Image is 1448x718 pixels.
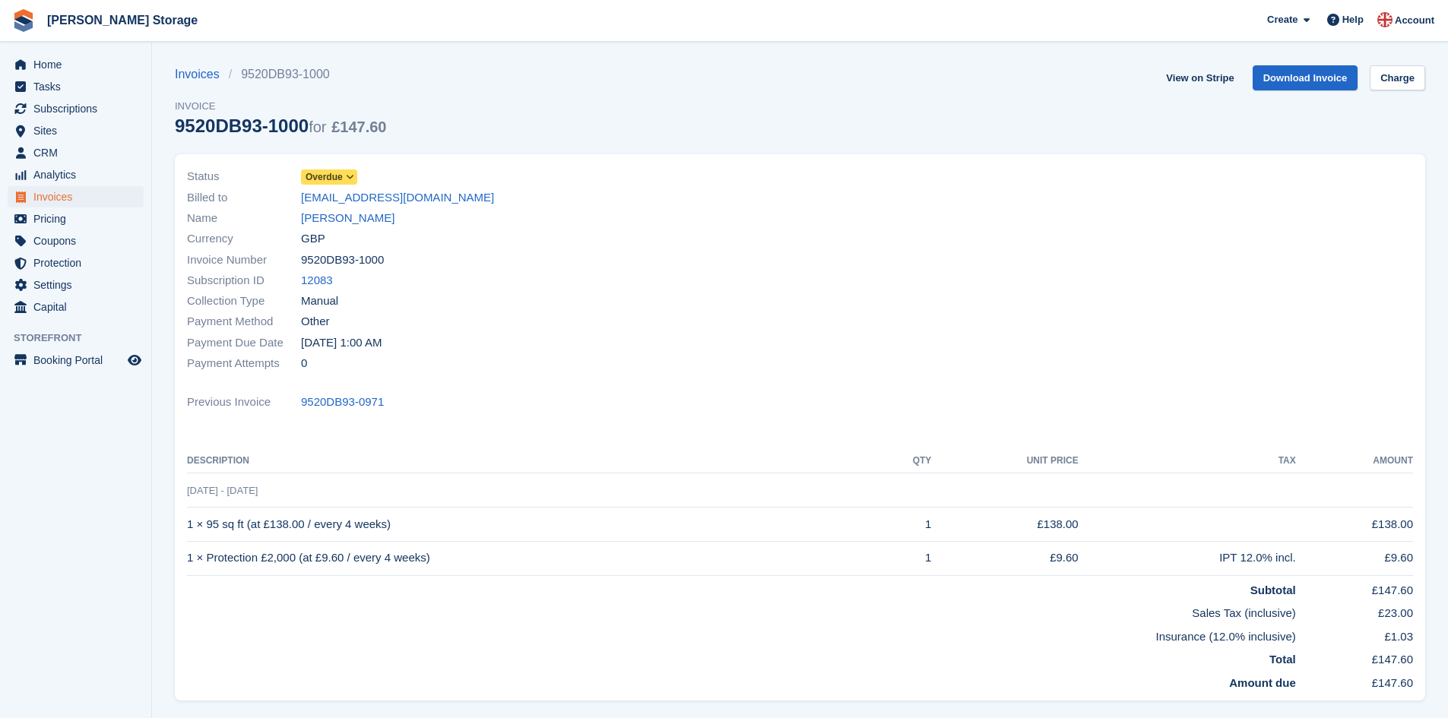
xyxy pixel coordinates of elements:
[1250,584,1296,596] strong: Subtotal
[8,230,144,251] a: menu
[8,54,144,75] a: menu
[33,120,125,141] span: Sites
[1370,65,1425,90] a: Charge
[1267,12,1297,27] span: Create
[33,274,125,296] span: Settings
[301,293,338,310] span: Manual
[931,541,1078,575] td: £9.60
[33,252,125,274] span: Protection
[187,313,301,331] span: Payment Method
[187,508,878,542] td: 1 × 95 sq ft (at £138.00 / every 4 weeks)
[8,296,144,318] a: menu
[301,355,307,372] span: 0
[878,541,931,575] td: 1
[187,449,878,473] th: Description
[8,252,144,274] a: menu
[187,355,301,372] span: Payment Attempts
[8,142,144,163] a: menu
[14,331,151,346] span: Storefront
[175,65,229,84] a: Invoices
[187,622,1296,646] td: Insurance (12.0% inclusive)
[301,230,325,248] span: GBP
[1395,13,1434,28] span: Account
[41,8,204,33] a: [PERSON_NAME] Storage
[125,351,144,369] a: Preview store
[8,120,144,141] a: menu
[33,54,125,75] span: Home
[8,208,144,229] a: menu
[175,115,386,136] div: 9520DB93-1000
[1079,549,1296,567] div: IPT 12.0% incl.
[301,168,357,185] a: Overdue
[8,350,144,371] a: menu
[1296,599,1413,622] td: £23.00
[878,449,931,473] th: QTY
[1377,12,1393,27] img: John Baker
[33,76,125,97] span: Tasks
[12,9,35,32] img: stora-icon-8386f47178a22dfd0bd8f6a31ec36ba5ce8667c1dd55bd0f319d3a0aa187defe.svg
[1160,65,1240,90] a: View on Stripe
[301,272,333,289] a: 12083
[301,334,382,352] time: 2025-09-25 00:00:00 UTC
[301,251,384,269] span: 9520DB93-1000
[187,168,301,185] span: Status
[33,208,125,229] span: Pricing
[187,541,878,575] td: 1 × Protection £2,000 (at £9.60 / every 4 weeks)
[1296,645,1413,669] td: £147.60
[301,189,494,207] a: [EMAIL_ADDRESS][DOMAIN_NAME]
[306,170,343,184] span: Overdue
[309,119,326,135] span: for
[1296,449,1413,473] th: Amount
[301,313,330,331] span: Other
[33,350,125,371] span: Booking Portal
[33,98,125,119] span: Subscriptions
[187,293,301,310] span: Collection Type
[8,164,144,185] a: menu
[187,599,1296,622] td: Sales Tax (inclusive)
[1229,676,1296,689] strong: Amount due
[187,210,301,227] span: Name
[1342,12,1364,27] span: Help
[187,251,301,269] span: Invoice Number
[301,394,384,411] a: 9520DB93-0971
[301,210,394,227] a: [PERSON_NAME]
[33,164,125,185] span: Analytics
[187,394,301,411] span: Previous Invoice
[33,296,125,318] span: Capital
[878,508,931,542] td: 1
[33,186,125,207] span: Invoices
[8,274,144,296] a: menu
[931,449,1078,473] th: Unit Price
[187,334,301,352] span: Payment Due Date
[1269,653,1296,666] strong: Total
[1296,508,1413,542] td: £138.00
[187,230,301,248] span: Currency
[331,119,386,135] span: £147.60
[1296,541,1413,575] td: £9.60
[187,189,301,207] span: Billed to
[33,230,125,251] span: Coupons
[1296,575,1413,599] td: £147.60
[175,65,386,84] nav: breadcrumbs
[8,76,144,97] a: menu
[1296,622,1413,646] td: £1.03
[33,142,125,163] span: CRM
[187,272,301,289] span: Subscription ID
[175,99,386,114] span: Invoice
[931,508,1078,542] td: £138.00
[187,485,258,496] span: [DATE] - [DATE]
[1253,65,1358,90] a: Download Invoice
[1079,449,1296,473] th: Tax
[8,186,144,207] a: menu
[8,98,144,119] a: menu
[1296,669,1413,692] td: £147.60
